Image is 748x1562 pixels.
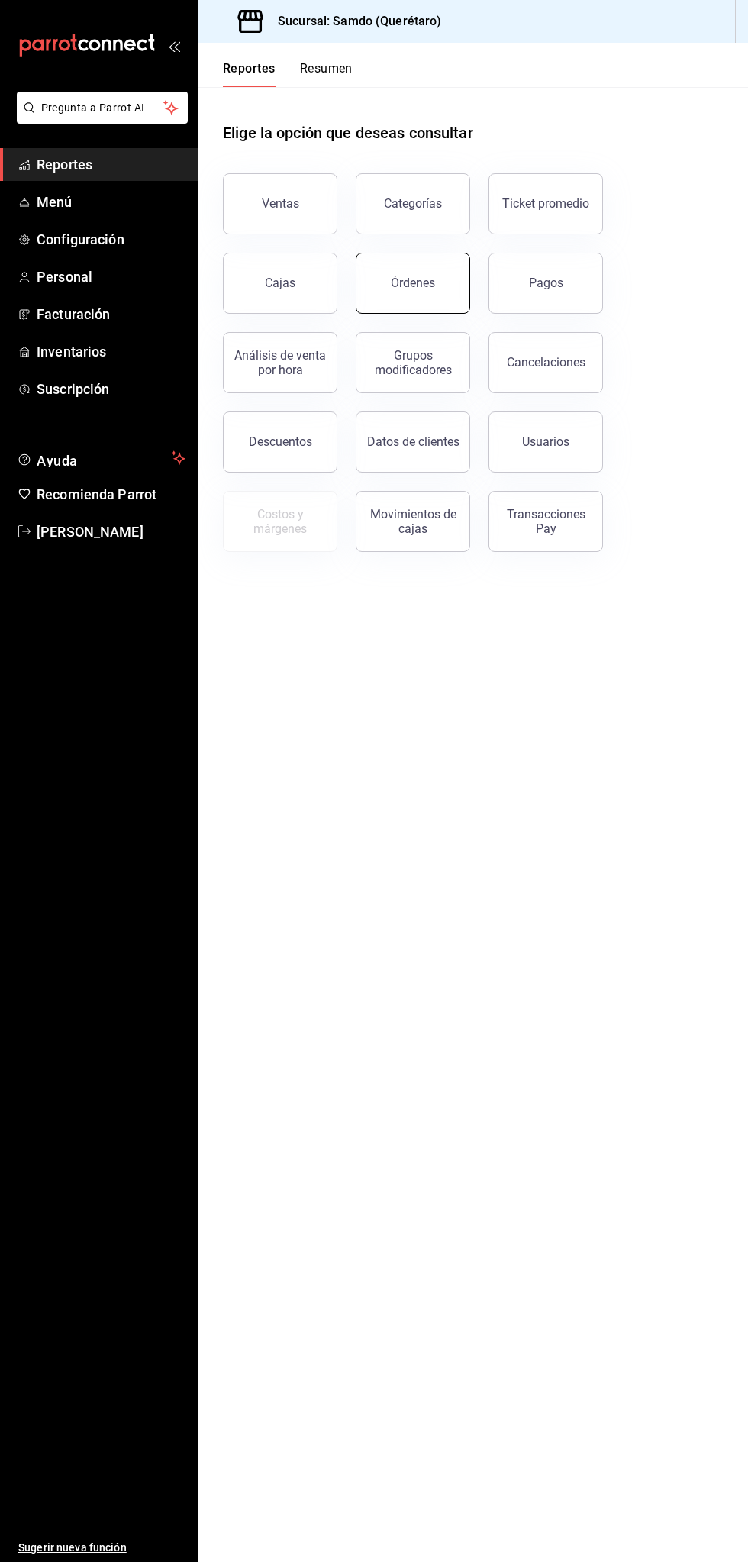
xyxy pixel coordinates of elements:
span: Configuración [37,229,185,250]
a: Pregunta a Parrot AI [11,111,188,127]
div: Ventas [262,196,299,211]
button: Contrata inventarios para ver este reporte [223,491,337,552]
span: Suscripción [37,379,185,399]
button: Cancelaciones [488,332,603,393]
div: Pagos [529,276,563,290]
span: Ayuda [37,449,166,467]
button: Resumen [300,61,353,87]
button: Movimientos de cajas [356,491,470,552]
span: Recomienda Parrot [37,484,185,505]
span: Sugerir nueva función [18,1540,185,1556]
div: Cancelaciones [507,355,585,370]
button: Cajas [223,253,337,314]
h1: Elige la opción que deseas consultar [223,121,473,144]
button: Análisis de venta por hora [223,332,337,393]
span: Facturación [37,304,185,324]
span: Pregunta a Parrot AI [41,100,164,116]
button: open_drawer_menu [168,40,180,52]
div: Órdenes [391,276,435,290]
div: navigation tabs [223,61,353,87]
button: Datos de clientes [356,411,470,473]
div: Costos y márgenes [233,507,327,536]
button: Ventas [223,173,337,234]
button: Descuentos [223,411,337,473]
div: Ticket promedio [502,196,589,211]
h3: Sucursal: Samdo (Querétaro) [266,12,442,31]
div: Categorías [384,196,442,211]
button: Ticket promedio [488,173,603,234]
button: Reportes [223,61,276,87]
div: Movimientos de cajas [366,507,460,536]
button: Usuarios [488,411,603,473]
div: Usuarios [522,434,569,449]
div: Análisis de venta por hora [233,348,327,377]
span: Menú [37,192,185,212]
button: Grupos modificadores [356,332,470,393]
span: Reportes [37,154,185,175]
span: [PERSON_NAME] [37,521,185,542]
button: Categorías [356,173,470,234]
div: Grupos modificadores [366,348,460,377]
div: Transacciones Pay [498,507,593,536]
button: Transacciones Pay [488,491,603,552]
button: Órdenes [356,253,470,314]
div: Datos de clientes [367,434,459,449]
span: Inventarios [37,341,185,362]
button: Pagos [488,253,603,314]
button: Pregunta a Parrot AI [17,92,188,124]
div: Cajas [265,276,295,290]
span: Personal [37,266,185,287]
div: Descuentos [249,434,312,449]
